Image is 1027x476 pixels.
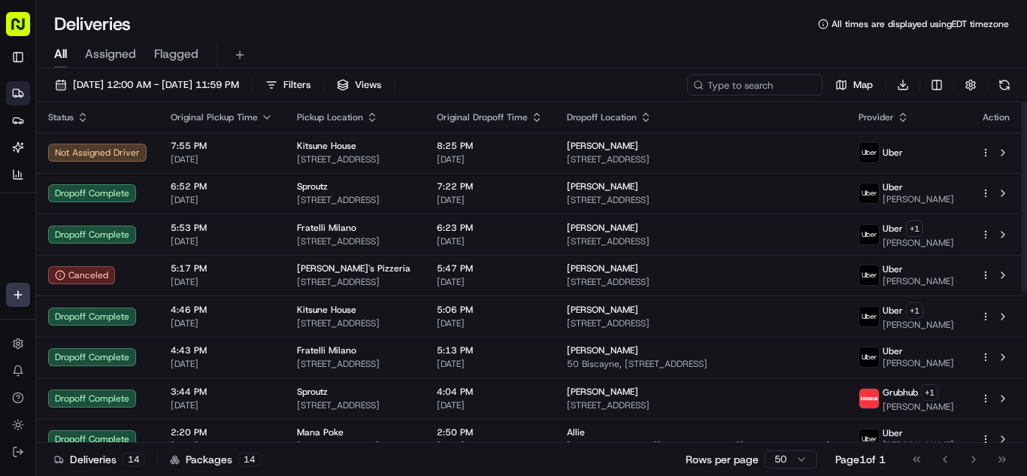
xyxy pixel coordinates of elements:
span: Provider [859,111,894,123]
span: Sproutz [297,386,328,398]
div: Page 1 of 1 [835,452,886,467]
span: [STREET_ADDRESS] [567,235,835,247]
span: Flagged [154,45,198,63]
h1: Deliveries [54,12,131,36]
span: [DATE] [171,194,273,206]
span: 4:43 PM [171,344,273,356]
div: Deliveries [54,452,145,467]
span: [STREET_ADDRESS] [567,317,835,329]
span: [DATE] [171,317,273,329]
span: Allie [567,426,585,438]
span: Uber [883,181,903,193]
button: Map [829,74,880,96]
span: [PERSON_NAME] [883,357,954,369]
span: [GEOGRAPHIC_DATA][STREET_ADDRESS][GEOGRAPHIC_DATA] [567,440,835,452]
span: [STREET_ADDRESS] [297,235,413,247]
img: uber-new-logo.jpeg [859,143,879,162]
span: 2:20 PM [171,426,273,438]
span: [PERSON_NAME] [883,237,954,249]
span: [DATE] [171,276,273,288]
span: Fratelli Milano [297,222,356,234]
span: [PERSON_NAME] [567,386,638,398]
p: Rows per page [686,452,759,467]
span: Map [853,78,873,92]
span: [STREET_ADDRESS] [297,153,413,165]
span: Grubhub [883,387,918,399]
span: 5:47 PM [437,262,543,274]
button: Filters [259,74,317,96]
span: [STREET_ADDRESS] [297,358,413,370]
span: [PERSON_NAME] [883,401,954,413]
span: 6:52 PM [171,180,273,193]
div: Canceled [48,266,115,284]
button: +1 [906,220,923,237]
span: 5:06 PM [437,304,543,316]
span: [PERSON_NAME] [567,304,638,316]
span: Fratelli Milano [297,344,356,356]
span: [STREET_ADDRESS] [297,276,413,288]
span: [PERSON_NAME] [883,275,954,287]
span: [PERSON_NAME]'s Pizzeria [297,262,410,274]
span: [PERSON_NAME] [567,344,638,356]
span: [DATE] [171,153,273,165]
span: Kitsune House [297,140,356,152]
span: 8:25 PM [437,140,543,152]
span: 5:17 PM [171,262,273,274]
button: +1 [921,384,938,401]
span: [DATE] [171,358,273,370]
span: [PERSON_NAME] [567,222,638,234]
span: All times are displayed using EDT timezone [832,18,1009,30]
span: [DATE] [171,235,273,247]
span: 2:50 PM [437,426,543,438]
img: uber-new-logo.jpeg [859,347,879,367]
span: [PERSON_NAME] [567,262,638,274]
span: [DATE] [171,440,273,452]
span: [DATE] [437,399,543,411]
img: uber-new-logo.jpeg [859,265,879,285]
div: 14 [123,453,145,466]
button: Refresh [994,74,1015,96]
span: Kitsune House [297,304,356,316]
span: Dropoff Location [567,111,637,123]
span: Uber [883,345,903,357]
button: Views [330,74,388,96]
span: 7:22 PM [437,180,543,193]
span: [PERSON_NAME] [567,140,638,152]
input: Type to search [687,74,823,96]
span: 4:46 PM [171,304,273,316]
span: Sproutz [297,180,328,193]
span: [DATE] 12:00 AM - [DATE] 11:59 PM [73,78,239,92]
span: [STREET_ADDRESS] [297,194,413,206]
button: [DATE] 12:00 AM - [DATE] 11:59 PM [48,74,246,96]
span: [DATE] [171,399,273,411]
span: [DATE] [437,235,543,247]
span: [PERSON_NAME] [883,193,954,205]
span: 6:23 PM [437,222,543,234]
span: [PERSON_NAME] [883,439,954,451]
span: Filters [283,78,311,92]
span: [STREET_ADDRESS] [567,153,835,165]
span: [DATE] [437,440,543,452]
span: 50 Biscayne, [STREET_ADDRESS] [567,358,835,370]
button: +1 [906,302,923,319]
span: [STREET_ADDRESS] [567,399,835,411]
img: 5e692f75ce7d37001a5d71f1 [859,389,879,408]
span: [STREET_ADDRESS] [567,194,835,206]
span: Original Dropoff Time [437,111,528,123]
span: Uber [883,263,903,275]
div: 14 [238,453,261,466]
div: Packages [170,452,261,467]
span: Assigned [85,45,136,63]
span: [PERSON_NAME] [567,180,638,193]
span: Original Pickup Time [171,111,258,123]
span: [STREET_ADDRESS] [297,317,413,329]
span: [STREET_ADDRESS] [297,440,413,452]
span: Status [48,111,74,123]
span: Mana Poke [297,426,344,438]
img: uber-new-logo.jpeg [859,307,879,326]
span: [DATE] [437,276,543,288]
span: [DATE] [437,194,543,206]
img: uber-new-logo.jpeg [859,183,879,203]
span: 5:13 PM [437,344,543,356]
span: [DATE] [437,358,543,370]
